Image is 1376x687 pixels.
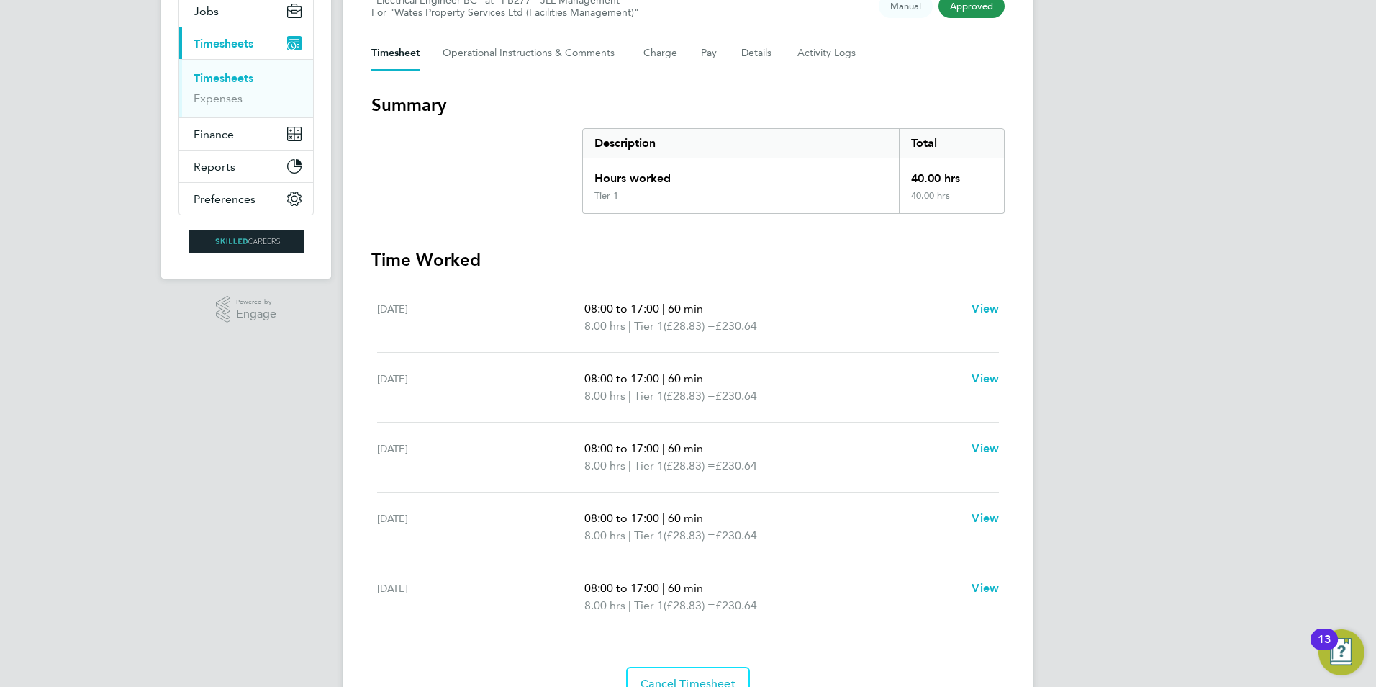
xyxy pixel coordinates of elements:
div: [DATE] [377,510,584,544]
span: (£28.83) = [664,598,715,612]
span: Engage [236,308,276,320]
span: | [662,372,665,385]
span: | [662,581,665,595]
span: (£28.83) = [664,389,715,403]
span: £230.64 [715,598,757,612]
span: View [972,581,999,595]
span: 60 min [668,302,703,315]
button: Activity Logs [797,36,858,71]
button: Preferences [179,183,313,215]
img: skilledcareers-logo-retina.png [189,230,304,253]
span: £230.64 [715,389,757,403]
span: Timesheets [194,37,253,50]
span: Tier 1 [634,527,664,544]
span: 08:00 to 17:00 [584,581,659,595]
div: [DATE] [377,370,584,405]
span: | [662,511,665,525]
span: Jobs [194,4,219,18]
span: £230.64 [715,529,757,542]
span: 60 min [668,511,703,525]
button: Timesheet [371,36,420,71]
span: | [628,389,631,403]
a: View [972,580,999,597]
a: Timesheets [194,71,253,85]
div: For "Wates Property Services Ltd (Facilities Management)" [371,6,639,19]
div: [DATE] [377,300,584,335]
button: Charge [643,36,678,71]
div: Hours worked [583,158,899,190]
h3: Time Worked [371,248,1005,271]
span: Finance [194,127,234,141]
button: Reports [179,151,313,182]
div: 13 [1318,639,1331,658]
a: View [972,300,999,318]
span: 08:00 to 17:00 [584,372,659,385]
span: 8.00 hrs [584,389,625,403]
span: (£28.83) = [664,459,715,472]
span: | [628,459,631,472]
button: Timesheets [179,27,313,59]
span: View [972,372,999,385]
span: Tier 1 [634,318,664,335]
div: 40.00 hrs [899,190,1004,213]
span: View [972,302,999,315]
span: 8.00 hrs [584,529,625,542]
span: | [628,529,631,542]
div: Total [899,129,1004,158]
span: 60 min [668,372,703,385]
button: Operational Instructions & Comments [443,36,620,71]
div: [DATE] [377,580,584,614]
span: View [972,511,999,525]
a: View [972,510,999,527]
span: £230.64 [715,319,757,333]
span: Preferences [194,192,255,206]
div: Description [583,129,899,158]
a: Go to home page [178,230,314,253]
div: 40.00 hrs [899,158,1004,190]
h3: Summary [371,94,1005,117]
span: Tier 1 [634,597,664,614]
span: | [662,302,665,315]
span: Tier 1 [634,457,664,475]
span: | [628,598,631,612]
span: 60 min [668,441,703,455]
span: Powered by [236,296,276,308]
span: £230.64 [715,459,757,472]
span: (£28.83) = [664,319,715,333]
span: 8.00 hrs [584,459,625,472]
a: View [972,370,999,387]
a: Expenses [194,91,243,105]
button: Finance [179,118,313,150]
span: Tier 1 [634,387,664,405]
span: (£28.83) = [664,529,715,542]
span: | [628,319,631,333]
div: Summary [582,128,1005,214]
span: 8.00 hrs [584,598,625,612]
span: Reports [194,160,235,174]
div: Timesheets [179,59,313,117]
span: | [662,441,665,455]
div: Tier 1 [594,190,618,202]
a: View [972,440,999,457]
button: Open Resource Center, 13 new notifications [1318,629,1364,675]
a: Powered byEngage [216,296,277,323]
span: 08:00 to 17:00 [584,302,659,315]
span: View [972,441,999,455]
button: Details [741,36,774,71]
div: [DATE] [377,440,584,475]
span: 08:00 to 17:00 [584,511,659,525]
button: Pay [701,36,718,71]
span: 08:00 to 17:00 [584,441,659,455]
span: 60 min [668,581,703,595]
span: 8.00 hrs [584,319,625,333]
